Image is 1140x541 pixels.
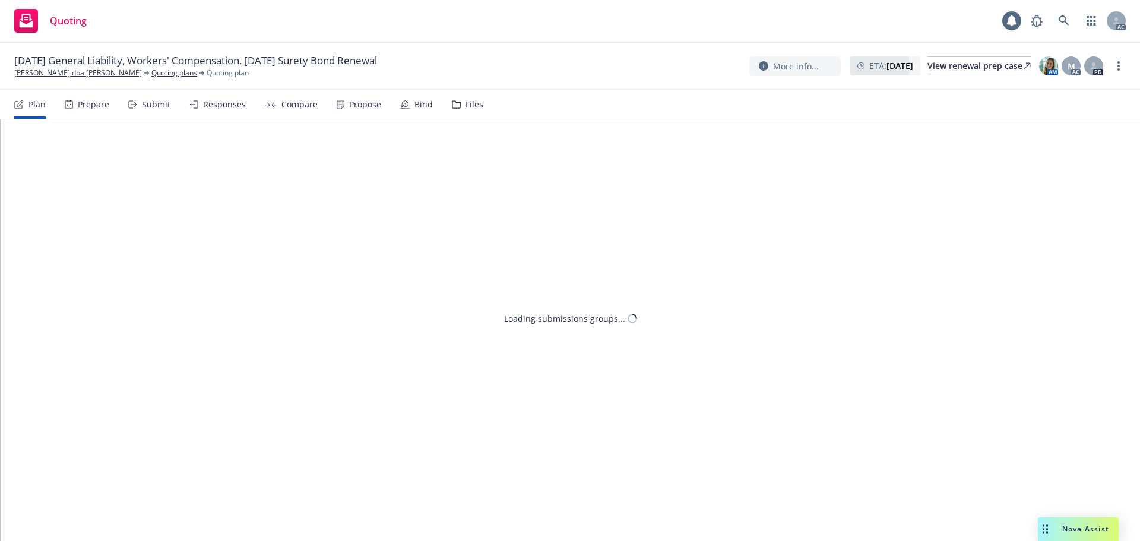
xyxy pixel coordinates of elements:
[78,100,109,109] div: Prepare
[151,68,197,78] a: Quoting plans
[14,53,377,68] span: [DATE] General Liability, Workers' Compensation, [DATE] Surety Bond Renewal
[869,59,913,72] span: ETA :
[1038,517,1053,541] div: Drag to move
[50,16,87,26] span: Quoting
[28,100,46,109] div: Plan
[1062,524,1109,534] span: Nova Assist
[1079,9,1103,33] a: Switch app
[504,312,625,325] div: Loading submissions groups...
[927,57,1031,75] div: View renewal prep case
[142,100,170,109] div: Submit
[1068,60,1075,72] span: M
[773,60,819,72] span: More info...
[1039,56,1058,75] img: photo
[1038,517,1119,541] button: Nova Assist
[203,100,246,109] div: Responses
[749,56,841,76] button: More info...
[1025,9,1049,33] a: Report a Bug
[281,100,318,109] div: Compare
[414,100,433,109] div: Bind
[465,100,483,109] div: Files
[1111,59,1126,73] a: more
[207,68,249,78] span: Quoting plan
[927,56,1031,75] a: View renewal prep case
[14,68,142,78] a: [PERSON_NAME] dba [PERSON_NAME]
[1052,9,1076,33] a: Search
[886,60,913,71] strong: [DATE]
[9,4,91,37] a: Quoting
[349,100,381,109] div: Propose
